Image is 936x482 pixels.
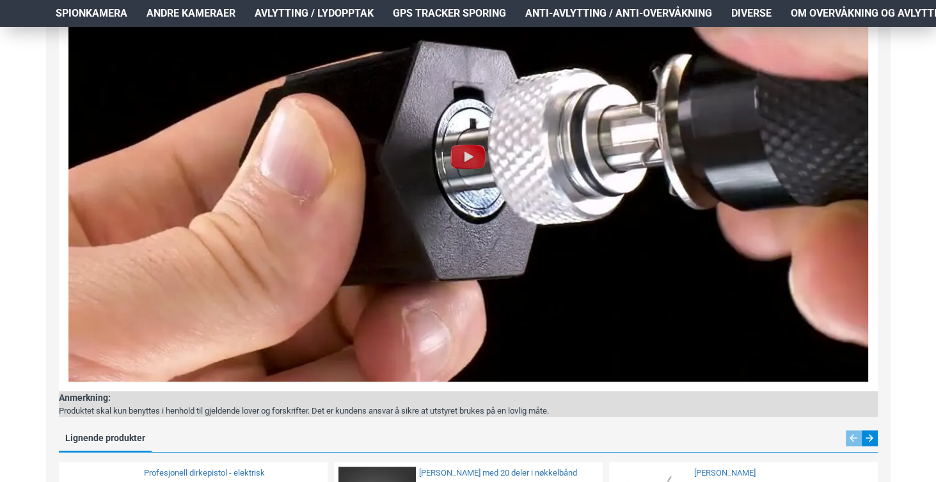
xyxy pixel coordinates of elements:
a: [PERSON_NAME] [694,468,869,479]
span: Avlytting / Lydopptak [255,6,374,21]
span: Andre kameraer [147,6,235,21]
div: Anmerkning: [59,391,549,405]
a: Profesjonell dirkepistol - elektrisk [144,468,319,479]
a: Lignende produkter [59,430,152,451]
span: Spionkamera [56,6,127,21]
div: Produktet skal kun benyttes i henhold til gjeldende lover og forskrifter. Det er kundens ansvar å... [59,405,549,417]
a: [PERSON_NAME] med 20 deler i nøkkelbånd [419,468,594,479]
span: GPS Tracker Sporing [393,6,506,21]
img: Play Video [448,136,489,177]
div: Next slide [862,430,878,446]
div: Previous slide [846,430,862,446]
span: Diverse [731,6,772,21]
span: Anti-avlytting / Anti-overvåkning [525,6,712,21]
